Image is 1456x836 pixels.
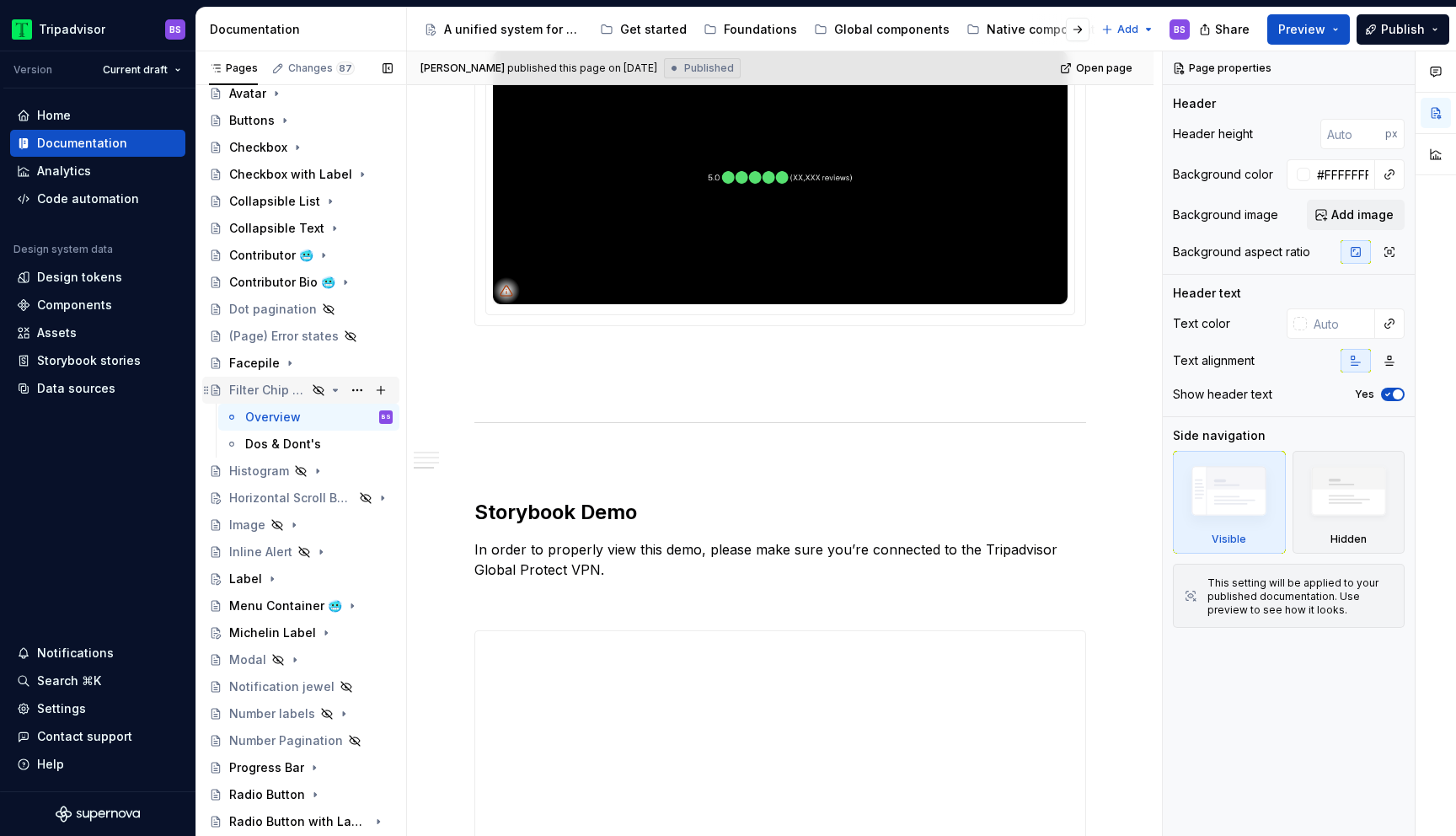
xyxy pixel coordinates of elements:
[37,135,127,152] div: Documentation
[202,161,399,188] a: Checkbox with Label
[245,409,301,426] div: Overview
[229,463,289,480] div: Histogram
[202,673,399,700] a: Notification jewel
[218,404,399,431] a: OverviewBS
[169,23,181,36] div: BS
[229,139,287,156] div: Checkbox
[202,107,399,134] a: Buttons
[1173,206,1278,223] div: Background image
[202,80,399,107] a: Avatar
[1267,14,1350,45] button: Preview
[202,565,399,592] a: Label
[10,751,185,778] button: Help
[202,323,399,350] a: (Page) Error states
[987,21,1102,38] div: Native components
[12,19,32,40] img: 0ed0e8b8-9446-497d-bad0-376821b19aa5.png
[229,220,324,237] div: Collapsible Text
[229,544,292,560] div: Inline Alert
[229,813,368,830] div: Radio Button with Label
[1173,315,1230,332] div: Text color
[202,512,399,539] a: Image
[1096,18,1159,41] button: Add
[10,102,185,129] a: Home
[1055,56,1140,80] a: Open page
[202,619,399,646] a: Michelin Label
[218,431,399,458] a: Dos & Dont's
[1173,386,1272,403] div: Show header text
[229,382,307,399] div: Filter Chip Row
[229,598,342,614] div: Menu Container 🥶
[336,62,355,75] span: 87
[37,107,71,124] div: Home
[1330,533,1367,546] div: Hidden
[202,754,399,781] a: Progress Bar
[1357,14,1449,45] button: Publish
[10,292,185,319] a: Components
[229,705,315,722] div: Number labels
[202,485,399,512] a: Horizontal Scroll Bar Button
[37,380,115,397] div: Data sources
[1331,206,1394,223] span: Add image
[95,58,189,82] button: Current draft
[417,16,590,43] a: A unified system for every journey.
[229,759,304,776] div: Progress Bar
[37,163,91,180] div: Analytics
[202,727,399,754] a: Number Pagination
[229,786,305,803] div: Radio Button
[1173,166,1273,183] div: Background color
[229,193,320,210] div: Collapsible List
[37,190,139,207] div: Code automation
[684,62,734,75] span: Published
[229,651,266,668] div: Modal
[13,63,52,77] div: Version
[10,185,185,212] a: Code automation
[229,247,313,264] div: Contributor 🥶
[1293,451,1405,554] div: Hidden
[474,539,1086,580] p: In order to properly view this demo, please make sure you’re connected to the Tripadvisor Global ...
[202,377,399,404] a: Filter Chip Row
[10,158,185,185] a: Analytics
[1173,451,1286,554] div: Visible
[202,350,399,377] a: Facepile
[202,808,399,835] a: Radio Button with Label
[444,21,583,38] div: A unified system for every journey.
[229,328,339,345] div: (Page) Error states
[417,13,1093,46] div: Page tree
[229,355,280,372] div: Facepile
[229,112,275,129] div: Buttons
[10,667,185,694] button: Search ⌘K
[10,723,185,750] button: Contact support
[10,130,185,157] a: Documentation
[1173,285,1241,302] div: Header text
[620,21,687,38] div: Get started
[724,21,797,38] div: Foundations
[1215,21,1250,38] span: Share
[1076,62,1132,75] span: Open page
[1191,14,1261,45] button: Share
[37,700,86,717] div: Settings
[37,728,132,745] div: Contact support
[229,517,265,533] div: Image
[202,188,399,215] a: Collapsible List
[229,490,354,506] div: Horizontal Scroll Bar Button
[10,640,185,667] button: Notifications
[202,242,399,269] a: Contributor 🥶
[202,781,399,808] a: Radio Button
[1207,576,1394,617] div: This setting will be applied to your published documentation. Use preview to see how it looks.
[1173,95,1216,112] div: Header
[202,215,399,242] a: Collapsible Text
[229,274,335,291] div: Contributor Bio 🥶
[37,673,101,689] div: Search ⌘K
[807,16,956,43] a: Global components
[1173,126,1253,142] div: Header height
[10,375,185,402] a: Data sources
[420,62,505,75] span: [PERSON_NAME]
[697,16,804,43] a: Foundations
[210,21,399,38] div: Documentation
[56,806,140,823] a: Supernova Logo
[229,732,343,749] div: Number Pagination
[202,269,399,296] a: Contributor Bio 🥶
[202,458,399,485] a: Histogram
[37,269,122,286] div: Design tokens
[10,347,185,374] a: Storybook stories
